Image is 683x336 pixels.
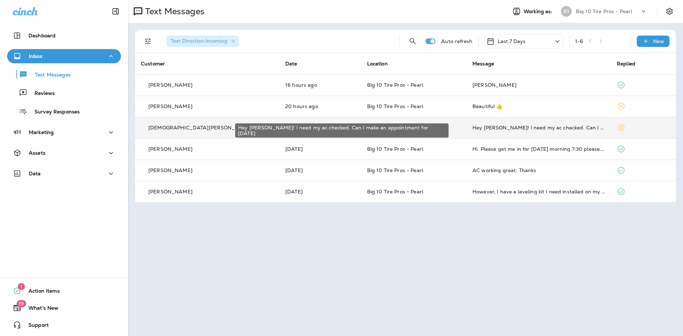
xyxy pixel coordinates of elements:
span: Big 10 Tire Pros - Pearl [367,146,423,152]
button: Survey Responses [7,104,121,119]
span: Message [472,60,494,67]
button: Assets [7,146,121,160]
button: Filters [141,34,155,48]
p: Aug 19, 2025 02:30 PM [285,82,356,88]
div: AC working great. Thanks [472,167,605,173]
span: Action Items [21,288,60,297]
span: Location [367,60,388,67]
button: Reviews [7,85,121,100]
span: Customer [141,60,165,67]
p: [PERSON_NAME] [148,82,192,88]
p: [DEMOGRAPHIC_DATA][PERSON_NAME] [148,125,253,130]
span: Support [21,322,49,331]
span: Big 10 Tire Pros - Pearl [367,188,423,195]
p: Aug 14, 2025 07:12 PM [285,146,356,152]
p: Reviews [27,90,55,97]
button: Inbox [7,49,121,63]
div: Beautiful 👍 [472,103,605,109]
span: What's New [21,305,58,314]
button: Dashboard [7,28,121,43]
button: Search Messages [406,34,420,48]
p: Aug 19, 2025 10:23 AM [285,103,356,109]
span: Working as: [524,9,554,15]
p: New [653,38,664,44]
div: However, I have a leveling kit I need installed on my f-250. I have the unopened kit, what would ... [472,189,605,194]
button: Settings [663,5,676,18]
div: Ty [472,82,605,88]
span: Text Direction : Incoming [171,38,227,44]
p: [PERSON_NAME] [148,189,192,194]
p: Survey Responses [27,109,80,116]
button: Collapse Sidebar [106,4,126,18]
button: Text Messages [7,67,121,82]
p: Last 7 Days [498,38,526,44]
div: Hey Parrish! I need my ac checked. Can I make an appointment for next Friday [472,125,605,130]
div: B1 [561,6,572,17]
button: 1Action Items [7,284,121,298]
p: [PERSON_NAME] [148,103,192,109]
p: Aug 13, 2025 10:23 AM [285,189,356,194]
p: Inbox [29,53,42,59]
p: Text Messages [28,72,71,79]
div: Hi. Please get me in for Tuesday morning 7:30 please. Tire rotation . Oil change. Thank you. Dana [472,146,605,152]
button: Data [7,166,121,181]
button: Marketing [7,125,121,139]
button: Support [7,318,121,332]
p: Text Messages [142,6,205,17]
span: Big 10 Tire Pros - Pearl [367,167,423,174]
p: Assets [29,150,46,156]
p: Data [29,171,41,176]
p: [PERSON_NAME] [148,146,192,152]
p: Dashboard [28,33,55,38]
div: 1 - 6 [575,38,583,44]
span: 19 [16,300,26,307]
div: Hey [PERSON_NAME]! I need my ac checked. Can I make an appointment for [DATE] [235,123,449,138]
span: Big 10 Tire Pros - Pearl [367,103,423,110]
p: [PERSON_NAME] [148,167,192,173]
span: Replied [617,60,635,67]
p: Aug 13, 2025 10:30 AM [285,167,356,173]
p: Marketing [29,129,54,135]
p: Auto refresh [441,38,473,44]
p: Big 10 Tire Pros - Pearl [576,9,632,14]
span: 1 [18,283,25,290]
button: 19What's New [7,301,121,315]
div: Text Direction:Incoming [166,36,239,47]
span: Date [285,60,297,67]
span: Big 10 Tire Pros - Pearl [367,82,423,88]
